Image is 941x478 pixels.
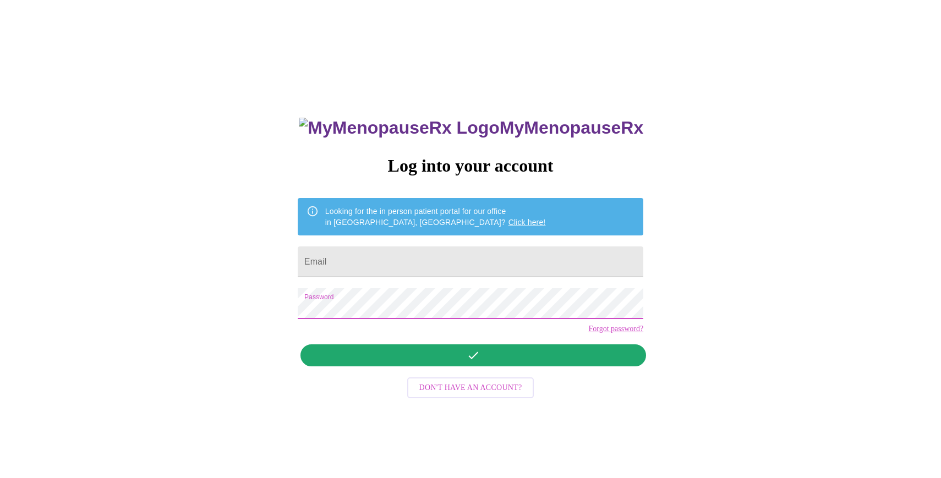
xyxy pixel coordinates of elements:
h3: Log into your account [298,156,643,176]
a: Don't have an account? [404,382,537,392]
button: Don't have an account? [407,377,534,399]
a: Forgot password? [588,325,643,333]
span: Don't have an account? [419,381,522,395]
img: MyMenopauseRx Logo [299,118,499,138]
a: Click here! [508,218,546,227]
div: Looking for the in person patient portal for our office in [GEOGRAPHIC_DATA], [GEOGRAPHIC_DATA]? [325,201,546,232]
h3: MyMenopauseRx [299,118,643,138]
